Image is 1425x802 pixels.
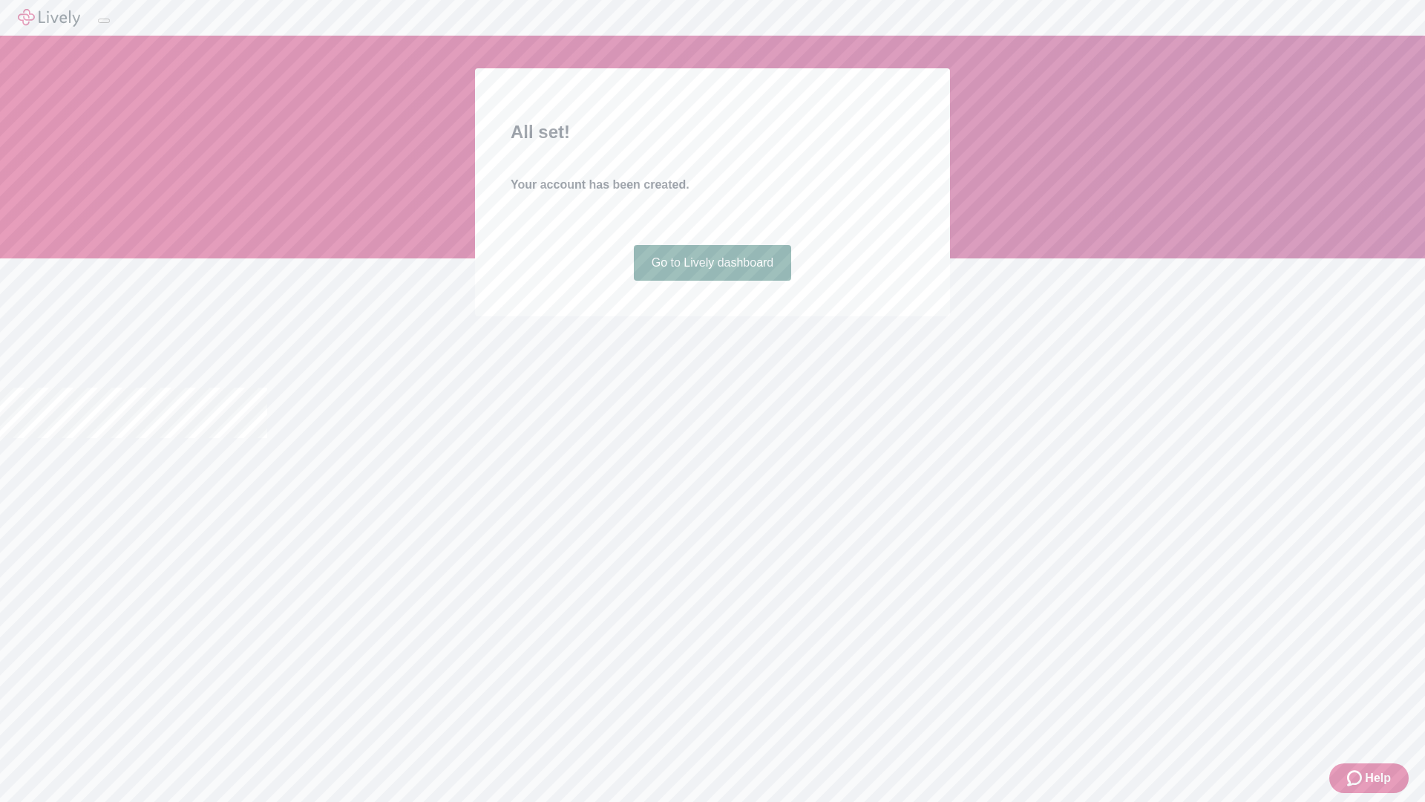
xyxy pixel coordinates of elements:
[511,176,914,194] h4: Your account has been created.
[634,245,792,281] a: Go to Lively dashboard
[18,9,80,27] img: Lively
[98,19,110,23] button: Log out
[1347,769,1365,787] svg: Zendesk support icon
[511,119,914,146] h2: All set!
[1329,763,1409,793] button: Zendesk support iconHelp
[1365,769,1391,787] span: Help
